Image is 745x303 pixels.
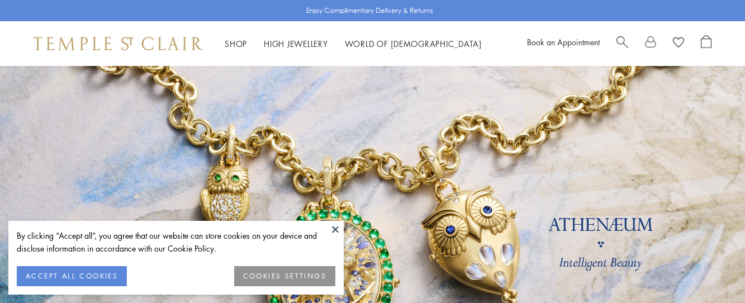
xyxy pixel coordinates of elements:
[673,35,684,52] a: View Wishlist
[527,36,600,48] a: Book an Appointment
[616,35,628,52] a: Search
[234,266,335,286] button: COOKIES SETTINGS
[306,5,433,16] p: Enjoy Complimentary Delivery & Returns
[264,38,328,49] a: High JewelleryHigh Jewellery
[345,38,482,49] a: World of [DEMOGRAPHIC_DATA]World of [DEMOGRAPHIC_DATA]
[34,37,202,50] img: Temple St. Clair
[225,38,247,49] a: ShopShop
[701,35,711,52] a: Open Shopping Bag
[225,37,482,51] nav: Main navigation
[689,250,734,292] iframe: Gorgias live chat messenger
[17,229,335,255] div: By clicking “Accept all”, you agree that our website can store cookies on your device and disclos...
[17,266,127,286] button: ACCEPT ALL COOKIES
